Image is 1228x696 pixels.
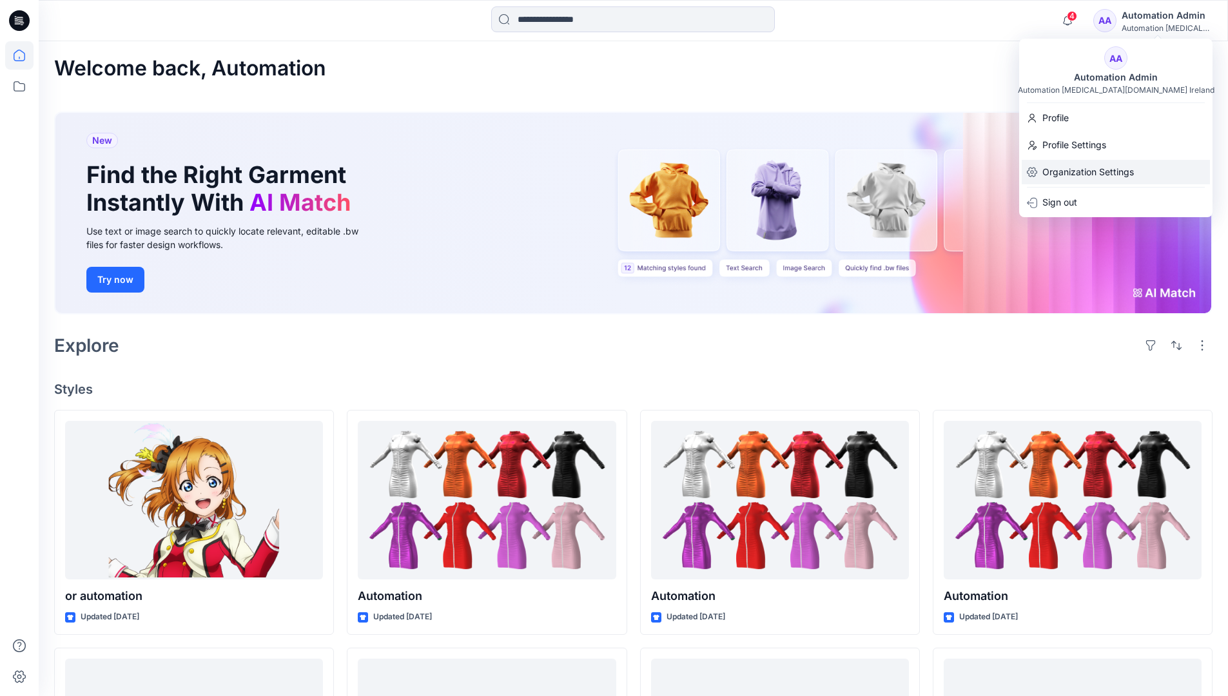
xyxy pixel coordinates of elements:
p: Profile [1042,106,1069,130]
div: Automation [MEDICAL_DATA][DOMAIN_NAME] Ireland [1018,85,1214,95]
a: Profile Settings [1019,133,1213,157]
p: Automation [651,587,909,605]
p: or automation [65,587,323,605]
a: Organization Settings [1019,160,1213,184]
div: Automation Admin [1066,70,1165,85]
h4: Styles [54,382,1213,397]
h2: Explore [54,335,119,356]
h1: Find the Right Garment Instantly With [86,161,357,217]
p: Updated [DATE] [959,610,1018,624]
a: Automation [944,421,1202,580]
p: Profile Settings [1042,133,1106,157]
span: 4 [1067,11,1077,21]
div: AA [1104,46,1127,70]
p: Organization Settings [1042,160,1134,184]
p: Sign out [1042,190,1077,215]
span: New [92,133,112,148]
p: Updated [DATE] [81,610,139,624]
div: AA [1093,9,1116,32]
a: Profile [1019,106,1213,130]
button: Try now [86,267,144,293]
div: Automation Admin [1122,8,1212,23]
span: AI Match [249,188,351,217]
div: Use text or image search to quickly locate relevant, editable .bw files for faster design workflows. [86,224,376,251]
a: Automation [358,421,616,580]
h2: Welcome back, Automation [54,57,326,81]
p: Automation [358,587,616,605]
a: Automation [651,421,909,580]
p: Updated [DATE] [373,610,432,624]
a: or automation [65,421,323,580]
p: Automation [944,587,1202,605]
p: Updated [DATE] [667,610,725,624]
div: Automation [MEDICAL_DATA]... [1122,23,1212,33]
